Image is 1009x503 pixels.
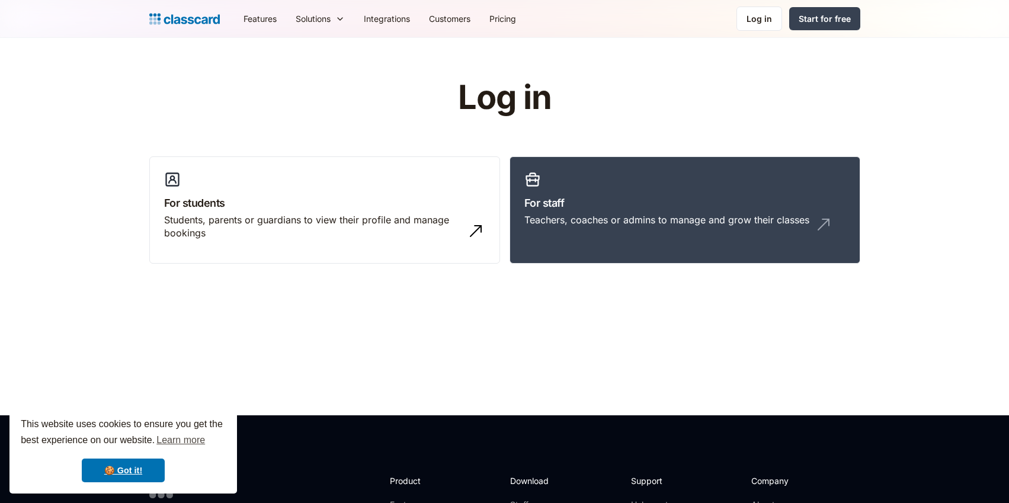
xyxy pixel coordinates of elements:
[155,431,207,449] a: learn more about cookies
[524,195,845,211] h3: For staff
[149,11,220,27] a: home
[524,213,809,226] div: Teachers, coaches or admins to manage and grow their classes
[510,156,860,264] a: For staffTeachers, coaches or admins to manage and grow their classes
[480,5,526,32] a: Pricing
[296,12,331,25] div: Solutions
[789,7,860,30] a: Start for free
[164,195,485,211] h3: For students
[631,475,679,487] h2: Support
[82,459,165,482] a: dismiss cookie message
[354,5,419,32] a: Integrations
[736,7,782,31] a: Log in
[751,475,830,487] h2: Company
[316,79,693,116] h1: Log in
[419,5,480,32] a: Customers
[510,475,559,487] h2: Download
[149,156,500,264] a: For studentsStudents, parents or guardians to view their profile and manage bookings
[9,406,237,494] div: cookieconsent
[799,12,851,25] div: Start for free
[747,12,772,25] div: Log in
[286,5,354,32] div: Solutions
[390,475,453,487] h2: Product
[21,417,226,449] span: This website uses cookies to ensure you get the best experience on our website.
[164,213,462,240] div: Students, parents or guardians to view their profile and manage bookings
[234,5,286,32] a: Features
